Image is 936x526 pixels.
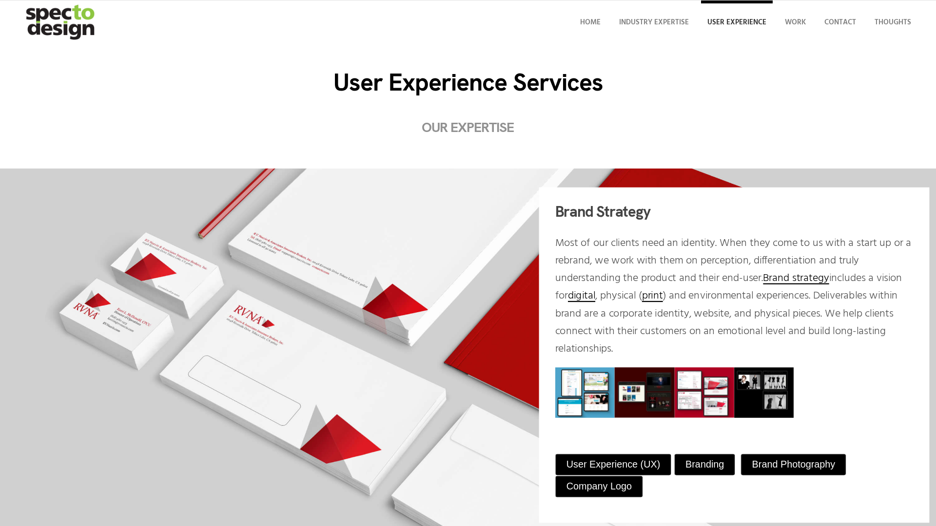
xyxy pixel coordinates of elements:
img: branding lynn hightower [615,367,674,418]
img: wedsure brand website commerce [555,367,615,418]
picture: rvna-brand [675,367,734,418]
h2: Our Expertise [213,120,723,135]
picture: wedsure-brand [555,367,615,418]
a: image empson-brand [734,367,794,418]
span: Contact [824,17,856,28]
a: Brand strategy [763,270,829,287]
span: Industry Expertise [619,17,689,28]
span: Thoughts [875,17,911,28]
a: User Experience [701,0,773,44]
span: Home [580,17,601,28]
a: Company Logo [555,476,643,498]
a: Work [779,0,812,44]
a: Industry Expertise [613,0,695,44]
h2: Brand Strategy [555,204,914,220]
span: Work [785,17,806,28]
a: print [642,287,663,304]
a: Thoughts [868,0,917,44]
picture: empson-brand [734,367,794,418]
a: digital [568,287,595,304]
img: branding paul empson [734,367,794,418]
a: image wedsure-brand [555,367,615,418]
span: User Experience [707,17,766,28]
a: Contact [818,0,862,44]
h1: User Experience Services [24,69,912,95]
a: User Experience (UX) [555,453,672,475]
a: image rvna-brand [675,367,734,418]
a: Home [574,0,607,44]
img: branding rvna rvnuccio.com [675,367,734,418]
p: Most of our clients need an identity. When they come to us with a start up or a rebrand, we work ... [555,234,914,358]
img: specto-logo-2020 [19,0,103,44]
picture: lynn-brand [615,367,674,418]
a: Branding [674,453,736,475]
a: image lynn-brand [615,367,674,418]
a: Brand Photography [741,453,846,475]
